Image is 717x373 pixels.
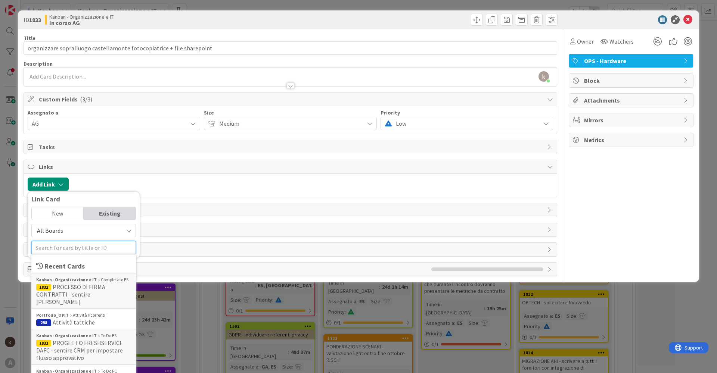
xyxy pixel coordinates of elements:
div: Assegnato a [28,110,200,115]
input: type card name here... [24,41,557,55]
div: 1832 [36,284,51,291]
span: Dates [39,245,543,254]
span: Metrics [584,135,680,144]
div: Attività ricorrenti [36,312,131,319]
div: Priority [381,110,553,115]
img: AAcHTtd5rm-Hw59dezQYKVkaI0MZoYjvbSZnFopdN0t8vu62=s96-c [538,71,549,82]
span: Mirrors [584,116,680,125]
span: Attività tattiche [53,319,95,326]
span: Description [24,60,53,67]
span: Support [16,1,34,10]
span: Block [584,76,680,85]
b: Portfolio_OPIT [36,312,69,319]
span: OPS - Hardware [584,56,680,65]
input: Search for card by title or ID [31,241,136,254]
span: PROCESSO DI FIRMA CONTRATTI - sentire [PERSON_NAME] [36,283,105,305]
span: Exit Criteria [39,265,428,274]
span: Low [396,118,536,129]
span: Owner [577,37,594,46]
span: ( 3/3 ) [80,95,92,103]
div: Existing [84,207,136,220]
div: Link Card [31,195,136,203]
span: Medium [219,118,360,129]
b: 1833 [29,16,41,23]
b: Kanban - Organizzazione e IT [36,332,97,339]
span: PROGETTO FRESHSERVICE DAFC - sentire CRM per impostare flusso approvativo [36,339,123,361]
span: ID [24,15,41,24]
span: AG [32,119,187,128]
span: Custom Fields [39,95,543,104]
label: Title [24,35,35,41]
b: In corso AG [49,20,114,26]
div: Recent Cards [36,261,131,271]
button: Add Link [28,178,69,191]
b: Kanban - Organizzazione e IT [36,276,97,283]
span: Links [39,162,543,171]
span: History [39,225,543,234]
span: All Boards [37,227,63,234]
div: New [32,207,84,220]
div: 1831 [36,340,51,347]
span: Attachments [584,96,680,105]
span: Tasks [39,142,543,151]
div: Completato ES [36,276,131,283]
span: Watchers [609,37,634,46]
div: Size [204,110,376,115]
div: To Do ES [36,332,131,339]
span: Comments [39,206,543,214]
span: Kanban - Organizzazione e IT [49,14,114,20]
div: 298 [36,319,51,326]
